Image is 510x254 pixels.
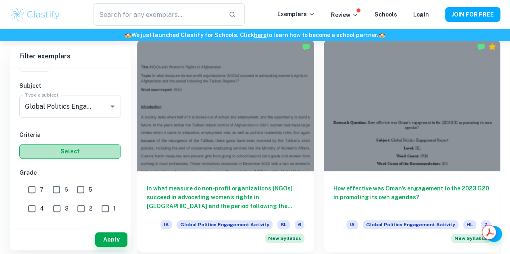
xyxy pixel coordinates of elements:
div: Starting from the May 2026 session, the Global Politics Engagement Activity requirements have cha... [451,234,491,243]
a: How effective was Oman’s engagement to the 2023 G20 in promoting its own agendas?IAGlobal Politic... [324,39,501,252]
div: Premium [488,43,496,51]
h6: Subject [19,81,121,90]
a: Schools [375,11,397,18]
span: 7 [481,220,491,229]
span: New Syllabus [451,234,491,243]
p: Exemplars [277,10,315,19]
img: Marked [477,43,485,51]
button: Open [107,101,118,112]
span: New Syllabus [265,234,304,243]
h6: Grade [19,168,121,177]
div: Starting from the May 2026 session, the Global Politics Engagement Activity requirements have cha... [265,234,304,243]
span: 2 [89,204,92,213]
button: Apply [95,232,127,247]
p: Review [331,10,358,19]
button: Select [19,144,121,159]
h6: In what measure do non-profit organizations (NGOs) succeed in advocating women’s rights in [GEOGR... [147,184,304,211]
span: HL [463,220,476,229]
a: here [254,32,266,38]
span: 1 [113,204,116,213]
span: 🏫 [125,32,131,38]
span: IA [346,220,358,229]
a: Login [413,11,429,18]
img: Clastify logo [10,6,61,23]
span: 🏫 [379,32,385,38]
span: Global Politics Engagement Activity [363,220,458,229]
label: Type a subject [25,91,58,98]
span: IA [160,220,172,229]
span: 3 [65,204,69,213]
a: In what measure do non-profit organizations (NGOs) succeed in advocating women’s rights in [GEOGR... [137,39,314,252]
input: Search for any exemplars... [94,3,223,26]
img: Marked [302,43,310,51]
span: Global Politics Engagement Activity [177,220,273,229]
h6: How effective was Oman’s engagement to the 2023 G20 in promoting its own agendas? [333,184,491,211]
span: 6 [295,220,304,229]
span: SL [277,220,290,229]
span: 4 [40,204,44,213]
span: 5 [89,185,92,194]
span: 6 [65,185,68,194]
button: JOIN FOR FREE [445,7,500,22]
h6: Filter exemplars [10,45,131,68]
h6: We just launched Clastify for Schools. Click to learn how to become a school partner. [2,31,508,39]
span: 7 [40,185,44,194]
h6: Criteria [19,130,121,139]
